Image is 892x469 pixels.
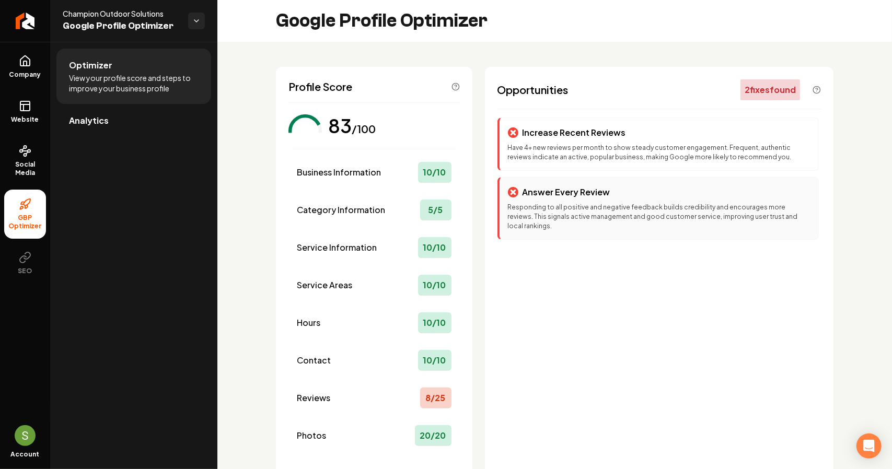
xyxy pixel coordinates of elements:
div: Increase Recent ReviewsHave 4+ new reviews per month to show steady customer engagement. Frequent... [497,118,819,171]
span: Website [7,115,43,124]
img: Sales Champion [15,425,36,446]
div: 8 / 25 [420,388,451,408]
span: Account [11,450,40,459]
span: Contact [297,354,331,367]
span: GBP Optimizer [4,214,46,230]
span: Reviews [297,392,330,404]
span: Photos [297,429,326,442]
div: Answer Every ReviewResponding to all positive and negative feedback builds credibility and encour... [497,177,819,240]
a: Social Media [4,136,46,185]
span: Service Areas [297,279,352,291]
span: Google Profile Optimizer [63,19,180,33]
span: Optimizer [69,59,112,72]
div: 10 / 10 [418,162,451,183]
button: Open user button [15,425,36,446]
span: Analytics [69,114,109,127]
span: Opportunities [497,83,569,97]
a: Company [4,46,46,87]
span: Category Information [297,204,385,216]
button: SEO [4,243,46,284]
h2: Google Profile Optimizer [276,10,488,31]
div: Open Intercom Messenger [856,433,882,459]
div: 10 / 10 [418,350,451,371]
span: Business Information [297,166,381,179]
span: Social Media [4,160,46,177]
p: Answer Every Review [523,186,610,198]
div: /100 [352,122,376,136]
span: Champion Outdoor Solutions [63,8,180,19]
p: Have 4+ new reviews per month to show steady customer engagement. Frequent, authentic reviews ind... [508,143,810,162]
div: 2 fix es found [740,79,800,100]
div: 10 / 10 [418,237,451,258]
div: 20 / 20 [415,425,451,446]
span: SEO [14,267,37,275]
span: Hours [297,316,320,329]
div: 5 / 5 [420,200,451,220]
div: 10 / 10 [418,275,451,296]
span: Company [5,71,45,79]
a: Website [4,91,46,132]
div: 10 / 10 [418,312,451,333]
a: Analytics [56,104,211,137]
span: Service Information [297,241,377,254]
p: Responding to all positive and negative feedback builds credibility and encourages more reviews. ... [508,203,810,231]
span: Profile Score [288,79,352,94]
p: Increase Recent Reviews [523,126,626,139]
div: 83 [328,115,352,136]
img: Rebolt Logo [16,13,35,29]
span: View your profile score and steps to improve your business profile [69,73,199,93]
